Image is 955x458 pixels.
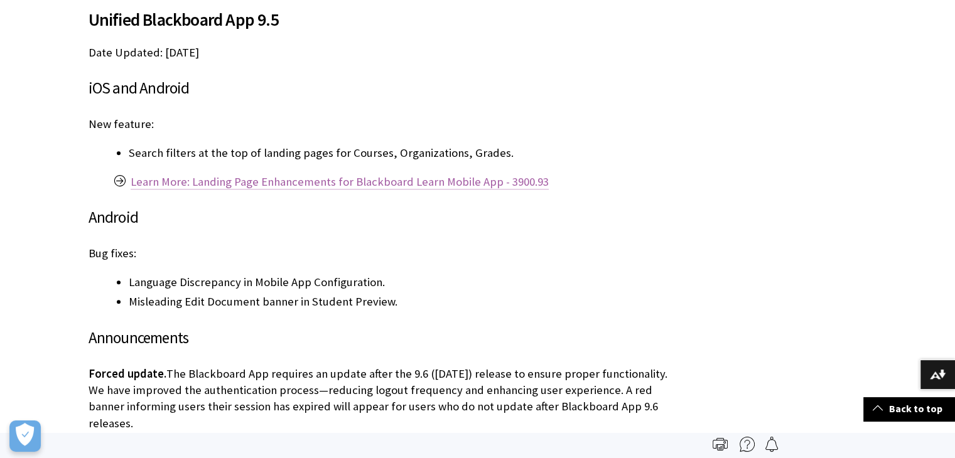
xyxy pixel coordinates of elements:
img: Print [713,437,728,452]
a: Learn More: Landing Page Enhancements for Blackboard Learn Mobile App - 3900.93 [131,174,549,189]
h3: Announcements [89,326,681,350]
h3: Android [89,206,681,230]
h3: iOS and Android [89,77,681,100]
li: Misleading Edit Document banner in Student Preview. [129,293,681,311]
span: Unified Blackboard App 9.5 [89,6,681,33]
li: Search filters at the top of landing pages for Courses, Organizations, Grades. [129,144,681,162]
a: Back to top [863,397,955,420]
p: Date Updated: [DATE] [89,45,681,61]
img: Follow this page [764,437,779,452]
img: More help [740,437,755,452]
button: Open Preferences [9,420,41,452]
p: New feature: [89,116,681,132]
span: Forced update. [89,366,166,381]
li: Language Discrepancy in Mobile App Configuration. [129,274,681,291]
p: The Blackboard App requires an update after the 9.6 ([DATE]) release to ensure proper functionali... [89,366,681,432]
p: Bug fixes: [89,245,681,262]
